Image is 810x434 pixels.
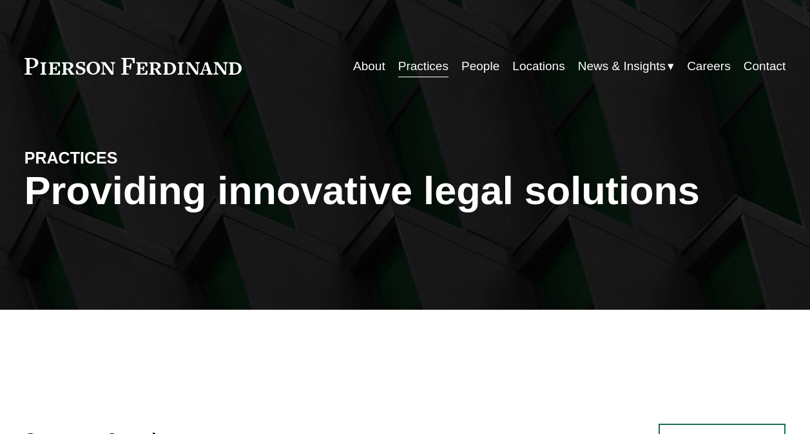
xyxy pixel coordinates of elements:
[461,54,499,79] a: People
[578,54,674,79] a: folder dropdown
[512,54,564,79] a: Locations
[353,54,385,79] a: About
[398,54,448,79] a: Practices
[578,55,666,77] span: News & Insights
[24,148,215,169] h4: PRACTICES
[687,54,731,79] a: Careers
[744,54,786,79] a: Contact
[24,168,786,213] h1: Providing innovative legal solutions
